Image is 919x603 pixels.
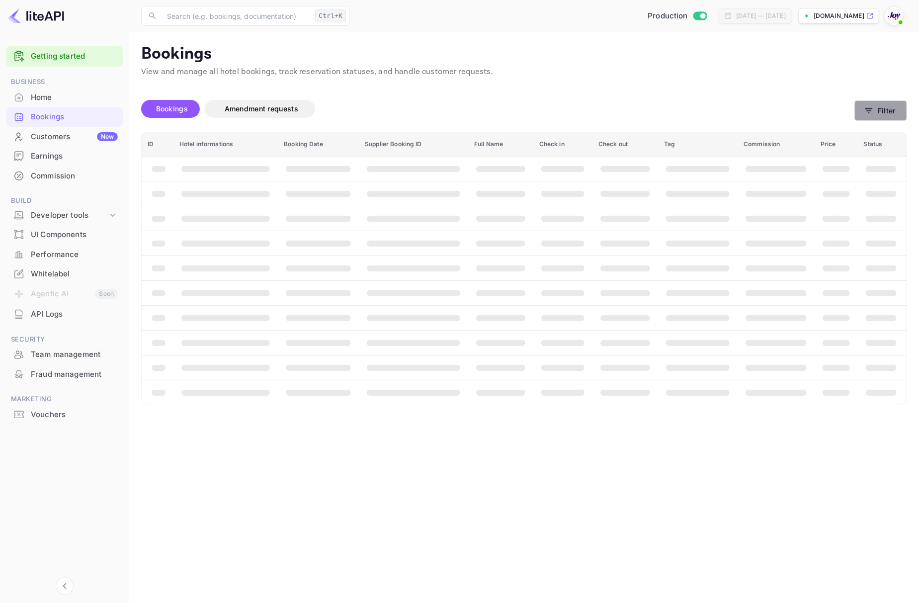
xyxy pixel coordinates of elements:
[161,6,311,26] input: Search (e.g. bookings, documentation)
[359,132,468,157] th: Supplier Booking ID
[6,264,123,284] div: Whitelabel
[6,147,123,166] div: Earnings
[592,132,658,157] th: Check out
[8,8,64,24] img: LiteAPI logo
[31,249,118,260] div: Performance
[6,127,123,147] div: CustomersNew
[736,11,786,20] div: [DATE] — [DATE]
[815,132,858,157] th: Price
[56,577,74,595] button: Collapse navigation
[6,107,123,127] div: Bookings
[468,132,533,157] th: Full Name
[6,305,123,323] a: API Logs
[6,245,123,263] a: Performance
[6,195,123,206] span: Build
[6,127,123,146] a: CustomersNew
[6,225,123,244] a: UI Components
[142,132,907,405] table: booking table
[648,10,688,22] span: Production
[31,151,118,162] div: Earnings
[156,104,188,113] span: Bookings
[738,132,815,157] th: Commission
[6,394,123,405] span: Marketing
[31,229,118,241] div: UI Components
[6,405,123,424] a: Vouchers
[644,10,711,22] div: Switch to Sandbox mode
[141,100,854,118] div: account-settings tabs
[6,345,123,364] div: Team management
[31,268,118,280] div: Whitelabel
[658,132,738,157] th: Tag
[6,225,123,245] div: UI Components
[31,111,118,123] div: Bookings
[533,132,592,157] th: Check in
[6,334,123,345] span: Security
[31,349,118,360] div: Team management
[6,167,123,186] div: Commission
[6,305,123,324] div: API Logs
[6,365,123,384] div: Fraud management
[6,147,123,165] a: Earnings
[31,92,118,103] div: Home
[97,132,118,141] div: New
[886,8,902,24] img: With Joy
[225,104,298,113] span: Amendment requests
[6,88,123,106] a: Home
[31,309,118,320] div: API Logs
[142,132,173,157] th: ID
[31,210,108,221] div: Developer tools
[6,167,123,185] a: Commission
[6,405,123,425] div: Vouchers
[6,345,123,363] a: Team management
[6,107,123,126] a: Bookings
[6,88,123,107] div: Home
[858,132,907,157] th: Status
[814,11,864,20] p: [DOMAIN_NAME]
[31,131,118,143] div: Customers
[141,44,907,64] p: Bookings
[315,9,346,22] div: Ctrl+K
[31,171,118,182] div: Commission
[6,46,123,67] div: Getting started
[141,66,907,78] p: View and manage all hotel bookings, track reservation statuses, and handle customer requests.
[6,207,123,224] div: Developer tools
[173,132,278,157] th: Hotel informations
[854,100,907,121] button: Filter
[6,365,123,383] a: Fraud management
[31,369,118,380] div: Fraud management
[31,51,118,62] a: Getting started
[6,77,123,87] span: Business
[278,132,359,157] th: Booking Date
[6,264,123,283] a: Whitelabel
[31,409,118,421] div: Vouchers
